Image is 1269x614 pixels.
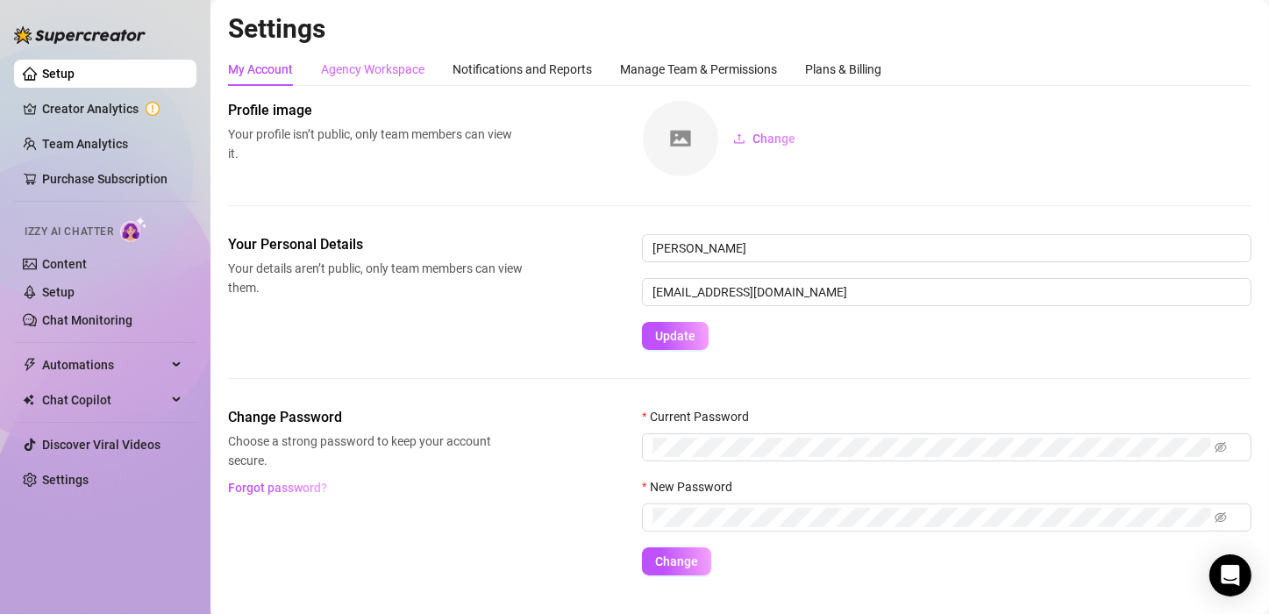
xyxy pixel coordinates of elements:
[228,259,523,297] span: Your details aren’t public, only team members can view them.
[42,386,167,414] span: Chat Copilot
[42,67,75,81] a: Setup
[805,60,881,79] div: Plans & Billing
[14,26,146,44] img: logo-BBDzfeDw.svg
[228,12,1251,46] h2: Settings
[652,508,1211,527] input: New Password
[42,172,168,186] a: Purchase Subscription
[228,432,523,470] span: Choose a strong password to keep your account secure.
[229,481,328,495] span: Forgot password?
[1215,511,1227,524] span: eye-invisible
[42,473,89,487] a: Settings
[642,234,1251,262] input: Enter name
[642,278,1251,306] input: Enter new email
[42,285,75,299] a: Setup
[642,407,760,426] label: Current Password
[228,125,523,163] span: Your profile isn’t public, only team members can view it.
[42,137,128,151] a: Team Analytics
[643,101,718,176] img: square-placeholder.png
[25,224,113,240] span: Izzy AI Chatter
[321,60,424,79] div: Agency Workspace
[228,407,523,428] span: Change Password
[1215,441,1227,453] span: eye-invisible
[642,322,709,350] button: Update
[23,358,37,372] span: thunderbolt
[42,257,87,271] a: Content
[120,217,147,242] img: AI Chatter
[1209,554,1251,596] div: Open Intercom Messenger
[642,547,711,575] button: Change
[23,394,34,406] img: Chat Copilot
[655,554,698,568] span: Change
[228,100,523,121] span: Profile image
[752,132,795,146] span: Change
[642,477,744,496] label: New Password
[42,351,167,379] span: Automations
[719,125,809,153] button: Change
[733,132,745,145] span: upload
[620,60,777,79] div: Manage Team & Permissions
[453,60,592,79] div: Notifications and Reports
[228,60,293,79] div: My Account
[42,438,160,452] a: Discover Viral Videos
[228,474,328,502] button: Forgot password?
[228,234,523,255] span: Your Personal Details
[42,95,182,123] a: Creator Analytics exclamation-circle
[652,438,1211,457] input: Current Password
[655,329,695,343] span: Update
[42,313,132,327] a: Chat Monitoring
